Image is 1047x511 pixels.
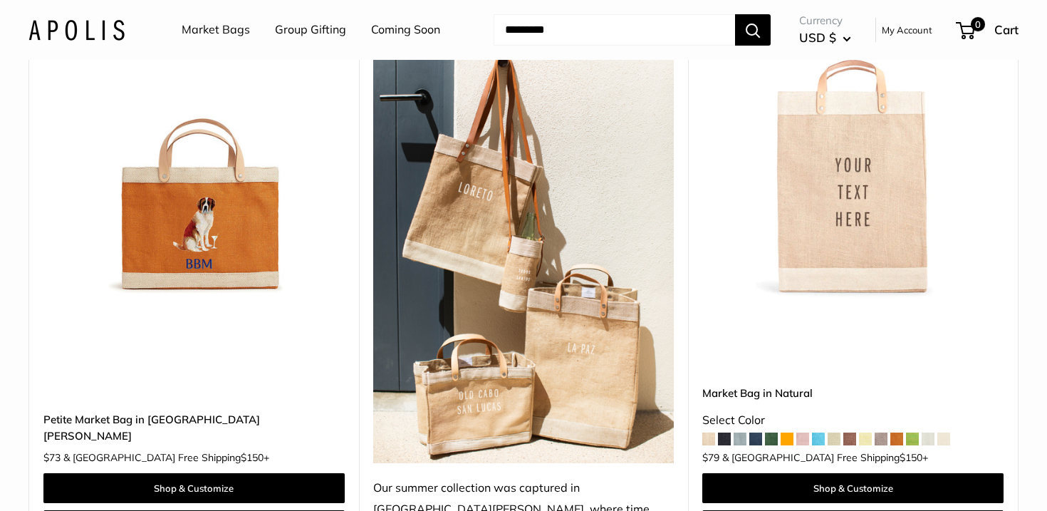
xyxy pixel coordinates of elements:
[63,453,269,463] span: & [GEOGRAPHIC_DATA] Free Shipping +
[702,451,719,464] span: $79
[182,19,250,41] a: Market Bags
[957,19,1019,41] a: 0 Cart
[702,473,1004,503] a: Shop & Customize
[882,21,932,38] a: My Account
[735,14,771,46] button: Search
[702,385,1004,401] a: Market Bag in Natural
[43,473,345,503] a: Shop & Customize
[799,26,851,49] button: USD $
[43,411,345,445] a: Petite Market Bag in [GEOGRAPHIC_DATA][PERSON_NAME]
[28,19,125,40] img: Apolis
[994,22,1019,37] span: Cart
[43,451,61,464] span: $73
[900,451,922,464] span: $150
[799,30,836,45] span: USD $
[494,14,735,46] input: Search...
[971,17,985,31] span: 0
[702,410,1004,431] div: Select Color
[722,453,928,463] span: & [GEOGRAPHIC_DATA] Free Shipping +
[275,19,346,41] a: Group Gifting
[799,11,851,31] span: Currency
[11,457,152,500] iframe: Sign Up via Text for Offers
[371,19,440,41] a: Coming Soon
[241,451,264,464] span: $150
